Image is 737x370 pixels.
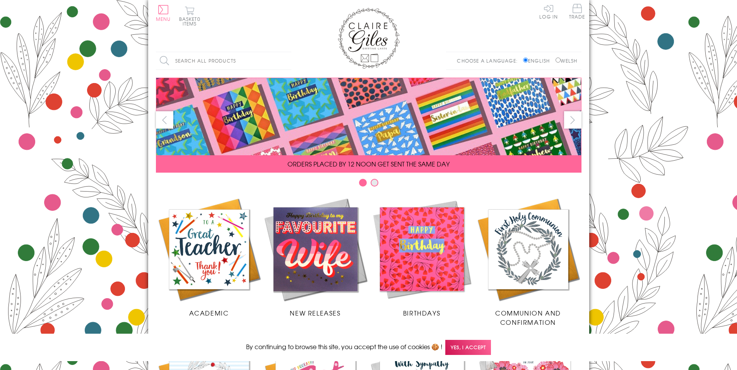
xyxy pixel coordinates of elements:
[457,57,522,64] p: Choose a language:
[284,52,291,70] input: Search
[403,308,440,317] span: Birthdays
[523,57,554,64] label: English
[179,6,200,26] button: Basket0 items
[371,179,378,187] button: Carousel Page 2
[475,196,581,327] a: Communion and Confirmation
[156,196,262,317] a: Academic
[156,15,171,22] span: Menu
[290,308,340,317] span: New Releases
[359,179,367,187] button: Carousel Page 1 (Current Slide)
[564,111,581,129] button: next
[445,340,491,355] span: Yes, I accept
[523,58,528,63] input: English
[556,58,561,63] input: Welsh
[183,15,200,27] span: 0 items
[287,159,450,168] span: ORDERS PLACED BY 12 NOON GET SENT THE SAME DAY
[369,196,475,317] a: Birthdays
[156,5,171,21] button: Menu
[556,57,578,64] label: Welsh
[569,4,585,20] a: Trade
[156,111,173,129] button: prev
[262,196,369,317] a: New Releases
[189,308,229,317] span: Academic
[156,178,581,190] div: Carousel Pagination
[338,8,400,69] img: Claire Giles Greetings Cards
[539,4,558,19] a: Log In
[156,52,291,70] input: Search all products
[495,308,561,327] span: Communion and Confirmation
[569,4,585,19] span: Trade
